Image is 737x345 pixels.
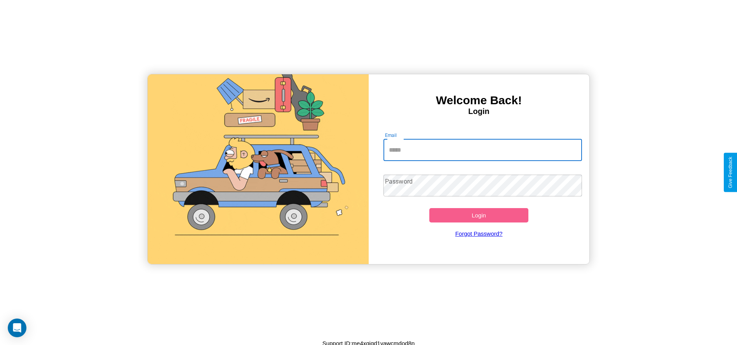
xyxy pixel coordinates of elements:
label: Email [385,132,397,138]
h4: Login [369,107,589,116]
button: Login [429,208,529,222]
h3: Welcome Back! [369,94,589,107]
img: gif [148,74,368,264]
a: Forgot Password? [380,222,578,245]
div: Give Feedback [728,157,733,188]
div: Open Intercom Messenger [8,319,26,337]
